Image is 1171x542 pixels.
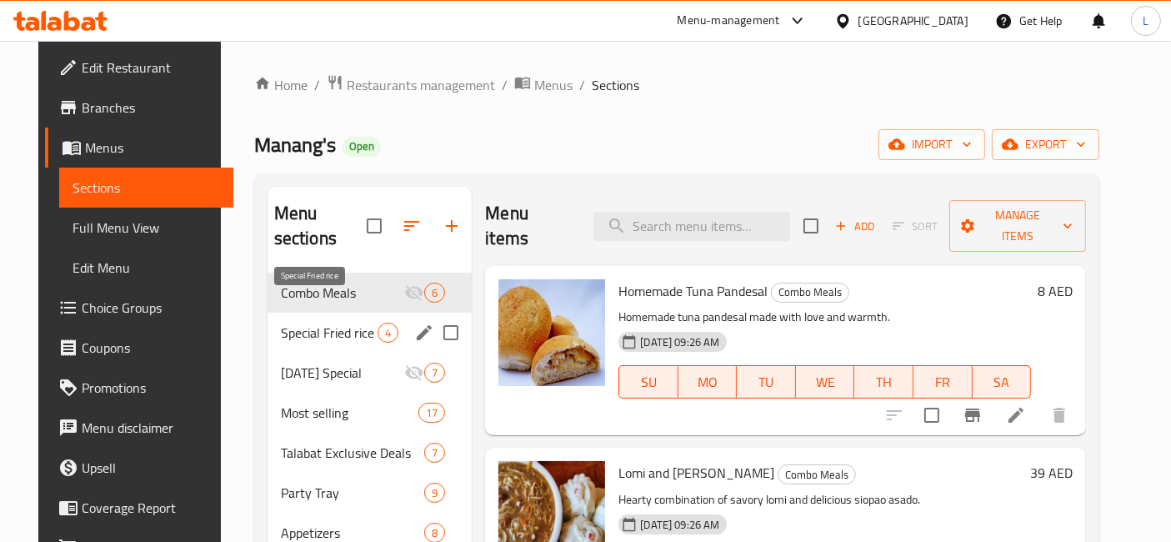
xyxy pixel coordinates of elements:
[633,517,726,533] span: [DATE] 09:26 AM
[404,363,424,383] svg: Inactive section
[1038,279,1073,303] h6: 8 AED
[949,200,1087,252] button: Manage items
[45,128,234,168] a: Menus
[268,313,473,353] div: Special Fried rice4edit
[1143,12,1148,30] span: L
[833,217,878,236] span: Add
[1030,461,1073,484] h6: 39 AED
[378,323,398,343] div: items
[424,443,445,463] div: items
[618,307,1031,328] p: Homemade tuna pandesal made with love and warmth.
[281,483,424,503] span: Party Tray
[979,370,1025,394] span: SA
[778,465,855,484] span: Combo Meals
[425,365,444,381] span: 7
[45,48,234,88] a: Edit Restaurant
[803,370,848,394] span: WE
[593,212,790,241] input: search
[828,213,882,239] button: Add
[771,283,849,303] div: Combo Meals
[618,460,774,485] span: Lomi and [PERSON_NAME]
[45,488,234,528] a: Coverage Report
[281,283,404,303] span: Combo Meals
[424,283,445,303] div: items
[425,285,444,301] span: 6
[579,75,585,95] li: /
[281,323,378,343] span: Special Fried rice
[73,258,221,278] span: Edit Menu
[920,370,966,394] span: FR
[633,334,726,350] span: [DATE] 09:26 AM
[281,443,424,463] div: Talabat Exclusive Deals
[268,273,473,313] div: Combo Meals6
[618,365,678,399] button: SU
[973,365,1032,399] button: SA
[268,393,473,433] div: Most selling17
[82,338,221,358] span: Coupons
[82,298,221,318] span: Choice Groups
[82,98,221,118] span: Branches
[953,395,993,435] button: Branch-specific-item
[281,363,404,383] div: Ramadan Special
[268,353,473,393] div: [DATE] Special7
[45,88,234,128] a: Branches
[327,74,495,96] a: Restaurants management
[828,213,882,239] span: Add item
[343,137,381,157] div: Open
[592,75,639,95] span: Sections
[743,370,789,394] span: TU
[485,201,573,251] h2: Menu items
[878,129,985,160] button: import
[502,75,508,95] li: /
[678,365,738,399] button: MO
[778,464,856,484] div: Combo Meals
[425,445,444,461] span: 7
[913,365,973,399] button: FR
[59,248,234,288] a: Edit Menu
[82,58,221,78] span: Edit Restaurant
[73,178,221,198] span: Sections
[861,370,907,394] span: TH
[82,418,221,438] span: Menu disclaimer
[534,75,573,95] span: Menus
[268,433,473,473] div: Talabat Exclusive Deals7
[992,129,1099,160] button: export
[1006,405,1026,425] a: Edit menu item
[963,205,1073,247] span: Manage items
[45,448,234,488] a: Upsell
[254,75,308,95] a: Home
[618,489,1023,510] p: Hearty combination of savory lomi and delicious siopao asado.
[1039,395,1079,435] button: delete
[1005,134,1086,155] span: export
[626,370,671,394] span: SU
[424,483,445,503] div: items
[45,408,234,448] a: Menu disclaimer
[254,126,336,163] span: Manang's
[425,485,444,501] span: 9
[274,201,368,251] h2: Menu sections
[281,403,418,423] div: Most selling
[772,283,848,302] span: Combo Meals
[498,279,605,386] img: Homemade Tuna Pandesal
[45,328,234,368] a: Coupons
[347,75,495,95] span: Restaurants management
[281,363,404,383] span: [DATE] Special
[914,398,949,433] span: Select to update
[73,218,221,238] span: Full Menu View
[858,12,968,30] div: [GEOGRAPHIC_DATA]
[412,320,437,345] button: edit
[45,368,234,408] a: Promotions
[854,365,913,399] button: TH
[678,11,780,31] div: Menu-management
[59,168,234,208] a: Sections
[793,208,828,243] span: Select section
[892,134,972,155] span: import
[737,365,796,399] button: TU
[254,74,1100,96] nav: breadcrumb
[514,74,573,96] a: Menus
[618,279,768,304] span: Homemade Tuna Pandesal
[882,213,949,239] span: Select section first
[796,365,855,399] button: WE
